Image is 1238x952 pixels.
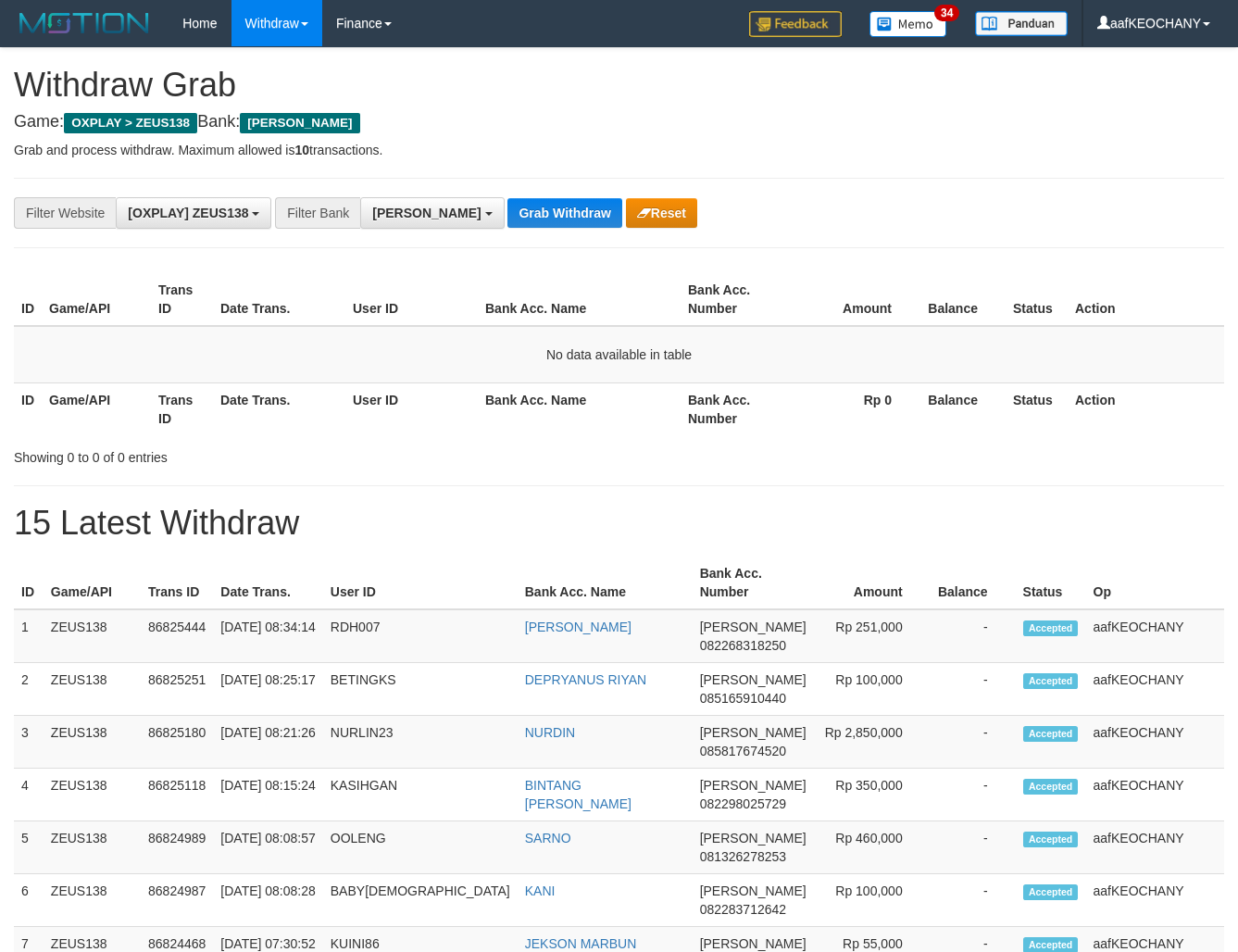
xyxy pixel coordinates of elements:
span: Accepted [1023,884,1079,900]
span: Accepted [1023,832,1079,847]
td: NURLIN23 [323,716,518,769]
span: Copy 082283712642 to clipboard [700,902,786,917]
td: ZEUS138 [44,821,141,874]
button: [PERSON_NAME] [360,197,504,229]
th: Bank Acc. Number [681,382,790,435]
th: Bank Acc. Number [693,557,814,609]
th: Trans ID [151,273,213,326]
th: Game/API [44,557,141,609]
td: - [931,609,1016,663]
th: Bank Acc. Name [478,273,681,326]
td: aafKEOCHANY [1086,769,1224,821]
span: Accepted [1023,726,1079,742]
h1: Withdraw Grab [14,67,1224,104]
td: aafKEOCHANY [1086,663,1224,716]
span: [PERSON_NAME] [700,672,807,687]
a: NURDIN [525,725,575,740]
span: Copy 085817674520 to clipboard [700,744,786,758]
th: ID [14,557,44,609]
a: BINTANG [PERSON_NAME] [525,778,632,811]
th: Date Trans. [213,557,322,609]
td: ZEUS138 [44,663,141,716]
th: Op [1086,557,1224,609]
td: BETINGKS [323,663,518,716]
p: Grab and process withdraw. Maximum allowed is transactions. [14,141,1224,159]
th: Rp 0 [790,382,919,435]
th: Status [1016,557,1086,609]
td: No data available in table [14,326,1224,383]
th: Game/API [42,382,151,435]
td: 6 [14,874,44,927]
h1: 15 Latest Withdraw [14,505,1224,542]
img: Feedback.jpg [749,11,842,37]
th: Date Trans. [213,273,345,326]
span: Accepted [1023,673,1079,689]
td: Rp 251,000 [814,609,931,663]
td: [DATE] 08:08:28 [213,874,322,927]
th: Bank Acc. Number [681,273,790,326]
th: Action [1068,382,1224,435]
a: KANI [525,883,556,898]
td: 1 [14,609,44,663]
th: User ID [323,557,518,609]
td: 5 [14,821,44,874]
td: Rp 2,850,000 [814,716,931,769]
td: - [931,716,1016,769]
span: Accepted [1023,779,1079,795]
td: Rp 350,000 [814,769,931,821]
h4: Game: Bank: [14,113,1224,132]
td: BABY[DEMOGRAPHIC_DATA] [323,874,518,927]
th: Action [1068,273,1224,326]
span: [OXPLAY] ZEUS138 [128,206,248,220]
a: SARNO [525,831,571,846]
td: 86825180 [141,716,213,769]
td: aafKEOCHANY [1086,609,1224,663]
td: Rp 460,000 [814,821,931,874]
th: ID [14,273,42,326]
div: Showing 0 to 0 of 0 entries [14,441,502,467]
th: User ID [345,382,478,435]
td: - [931,769,1016,821]
span: OXPLAY > ZEUS138 [64,113,197,133]
td: 86825444 [141,609,213,663]
span: [PERSON_NAME] [700,936,807,951]
td: [DATE] 08:15:24 [213,769,322,821]
img: panduan.png [975,11,1068,36]
img: MOTION_logo.png [14,9,155,37]
td: aafKEOCHANY [1086,716,1224,769]
td: [DATE] 08:21:26 [213,716,322,769]
td: KASIHGAN [323,769,518,821]
a: DEPRYANUS RIYAN [525,672,646,687]
th: ID [14,382,42,435]
td: Rp 100,000 [814,663,931,716]
td: aafKEOCHANY [1086,821,1224,874]
button: [OXPLAY] ZEUS138 [116,197,271,229]
span: [PERSON_NAME] [700,883,807,898]
span: Copy 081326278253 to clipboard [700,849,786,864]
td: - [931,663,1016,716]
td: - [931,821,1016,874]
td: 86824987 [141,874,213,927]
strong: 10 [294,143,309,157]
td: - [931,874,1016,927]
td: 86824989 [141,821,213,874]
th: Trans ID [151,382,213,435]
span: [PERSON_NAME] [700,831,807,846]
th: Balance [919,273,1006,326]
td: 4 [14,769,44,821]
td: ZEUS138 [44,769,141,821]
td: 3 [14,716,44,769]
span: 34 [934,5,959,21]
th: Bank Acc. Name [518,557,693,609]
td: [DATE] 08:08:57 [213,821,322,874]
td: [DATE] 08:25:17 [213,663,322,716]
button: Reset [626,198,697,228]
th: Trans ID [141,557,213,609]
th: Balance [931,557,1016,609]
td: 86825251 [141,663,213,716]
td: 2 [14,663,44,716]
th: Date Trans. [213,382,345,435]
span: Accepted [1023,620,1079,636]
span: Copy 082298025729 to clipboard [700,796,786,811]
td: 86825118 [141,769,213,821]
